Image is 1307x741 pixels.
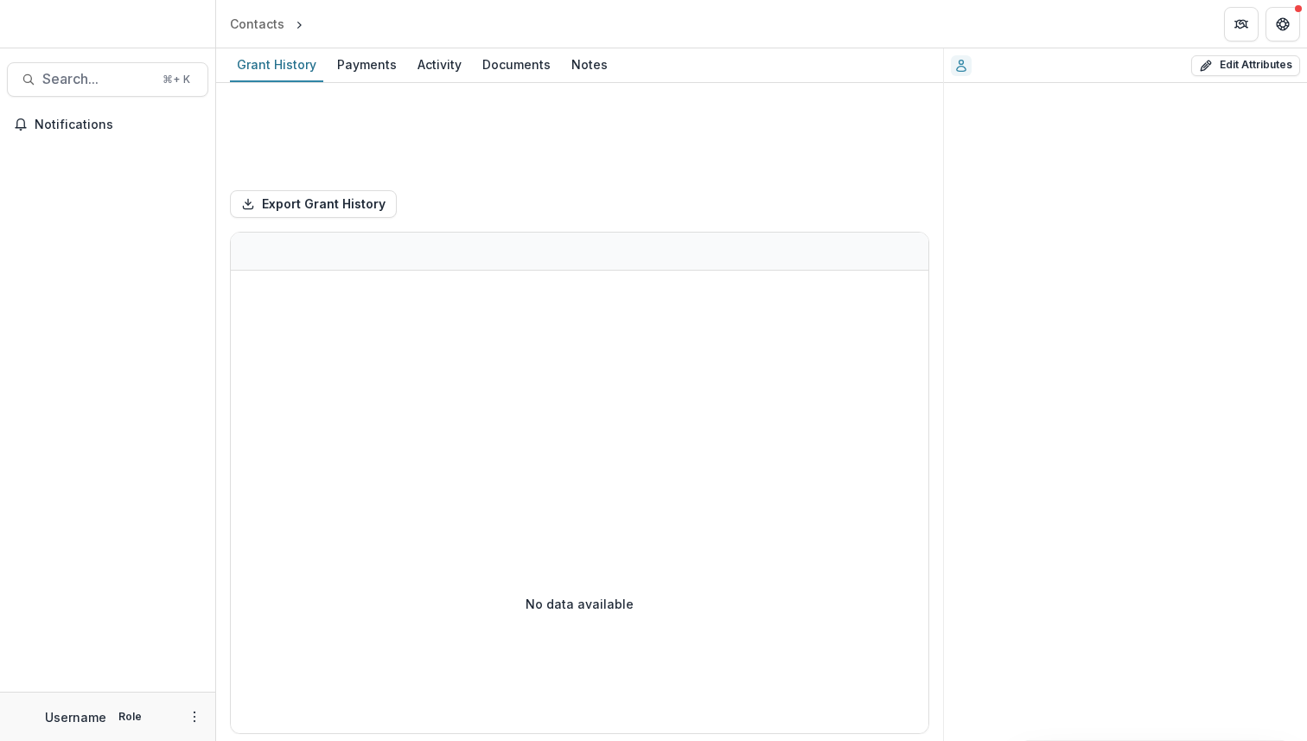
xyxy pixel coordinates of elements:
[223,11,380,36] nav: breadcrumb
[1266,7,1300,42] button: Get Help
[113,709,147,725] p: Role
[330,48,404,82] a: Payments
[330,52,404,77] div: Payments
[42,71,152,87] span: Search...
[526,595,634,613] p: No data available
[564,52,615,77] div: Notes
[7,62,208,97] button: Search...
[230,52,323,77] div: Grant History
[7,111,208,138] button: Notifications
[475,48,558,82] a: Documents
[564,48,615,82] a: Notes
[45,708,106,726] p: Username
[411,48,469,82] a: Activity
[230,190,397,218] button: Export Grant History
[223,11,291,36] a: Contacts
[475,52,558,77] div: Documents
[159,70,194,89] div: ⌘ + K
[1191,55,1300,76] button: Edit Attributes
[184,706,205,727] button: More
[230,15,284,33] div: Contacts
[230,48,323,82] a: Grant History
[35,118,201,132] span: Notifications
[1224,7,1259,42] button: Partners
[411,52,469,77] div: Activity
